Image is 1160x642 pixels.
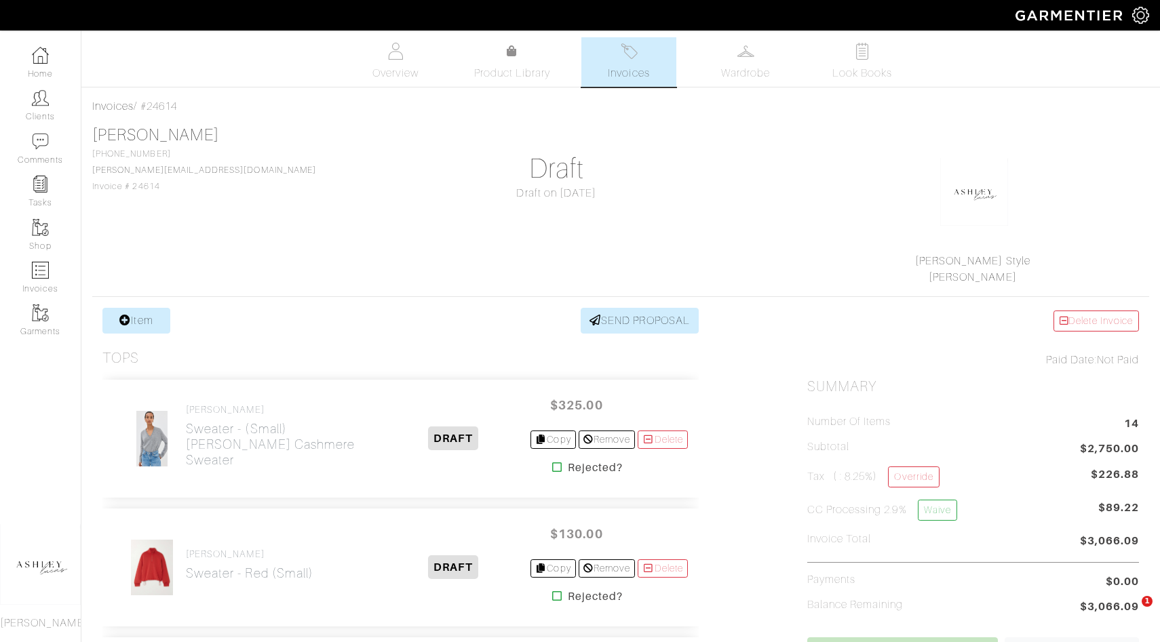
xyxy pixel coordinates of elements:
h5: Subtotal [807,441,849,454]
div: Draft on [DATE] [391,185,722,201]
img: dQuMcgcvKjL6gF1Pj4u6LWiw [136,410,168,467]
iframe: Intercom live chat [1114,596,1146,628]
a: [PERSON_NAME] [929,271,1017,283]
span: Product Library [474,65,551,81]
h5: CC Processing 2.9% [807,500,957,521]
img: dashboard-icon-dbcd8f5a0b271acd01030246c82b418ddd0df26cd7fceb0bd07c9910d44c42f6.png [32,47,49,64]
img: basicinfo-40fd8af6dae0f16599ec9e87c0ef1c0a1fdea2edbe929e3d69a839185d80c458.svg [387,43,404,60]
a: [PERSON_NAME] Style [915,255,1030,267]
span: Invoices [608,65,649,81]
span: $325.00 [536,390,617,420]
span: DRAFT [428,555,478,579]
a: Item [102,308,170,334]
img: garmentier-logo-header-white-b43fb05a5012e4ada735d5af1a66efaba907eab6374d6393d1fbf88cb4ef424d.png [1009,3,1132,27]
a: Invoices [92,100,134,113]
img: orders-27d20c2124de7fd6de4e0e44c1d41de31381a507db9b33961299e4e07d508b8c.svg [621,43,638,60]
span: 1 [1142,596,1153,607]
div: / #24614 [92,98,1149,115]
a: SEND PROPOSAL [581,308,699,334]
a: Look Books [815,37,910,87]
h3: Tops [102,350,139,367]
span: DRAFT [428,426,478,450]
div: Not Paid [807,352,1139,368]
a: Invoices [581,37,676,87]
img: gear-icon-white-bd11855cb880d31180b6d7d6211b90ccbf57a29d726f0c71d8c61bd08dd39cc2.png [1132,7,1149,24]
img: comment-icon-a0a6a9ef722e966f86d9cbdc48e553b5cf19dbc54f86b18d962a5391bc8f6eb6.png [32,133,49,150]
a: Copy [530,559,576,578]
strong: Rejected? [568,588,623,605]
h5: Balance Remaining [807,599,904,611]
h4: [PERSON_NAME] [186,548,313,560]
span: Overview [372,65,418,81]
a: [PERSON_NAME] Sweater - Red (small) [186,548,313,581]
h5: Invoice Total [807,533,872,546]
a: [PERSON_NAME][EMAIL_ADDRESS][DOMAIN_NAME] [92,165,316,175]
span: [PHONE_NUMBER] Invoice # 24614 [92,149,316,191]
span: $89.22 [1098,500,1139,526]
a: Copy [530,430,576,449]
a: Delete [638,559,688,578]
a: Remove [579,430,635,449]
a: Product Library [465,43,560,81]
span: $226.88 [1091,466,1139,483]
a: Wardrobe [698,37,793,87]
a: Waive [918,500,957,521]
img: okhkJxsQsug8ErY7G9ypRsDh.png [940,158,1008,226]
img: orders-icon-0abe47150d42831381b5fb84f609e132dff9fe21cb692f30cb5eec754e2cba89.png [32,262,49,279]
img: TAxuGvDZvhwCT7YkWXct6LdB [130,539,173,596]
img: garments-icon-b7da505a4dc4fd61783c78ac3ca0ef83fa9d6f193b1c9dc38574b1d14d53ca28.png [32,219,49,236]
h2: Sweater - Red (small) [186,565,313,581]
a: Override [888,466,939,487]
img: clients-icon-6bae9207a08558b7cb47a8932f037763ab4055f8c8b6bfacd5dc20c3e0201464.png [32,89,49,106]
h4: [PERSON_NAME] [186,404,376,416]
a: [PERSON_NAME] [92,126,219,144]
h5: Tax ( : 8.25%) [807,466,940,487]
span: $3,066.09 [1080,533,1139,551]
img: todo-9ac3debb85659649dc8f770b8b6100bb5dab4b48dedcbae339e5042a72dfd3cc.svg [854,43,871,60]
span: Paid Date: [1046,354,1097,366]
h5: Payments [807,574,855,586]
h2: Sweater - (Small) [PERSON_NAME] Cashmere Sweater [186,421,376,468]
h5: Number of Items [807,416,891,428]
span: $0.00 [1106,574,1139,590]
a: Overview [348,37,443,87]
span: Wardrobe [721,65,770,81]
span: Look Books [832,65,893,81]
a: Delete Invoice [1053,310,1139,332]
strong: Rejected? [568,460,623,476]
h2: Summary [807,378,1139,395]
span: $130.00 [536,519,617,548]
img: wardrobe-487a4870c1b7c33e795ec22d11cfc2ed9d08956e64fb3008fe2437562e282088.svg [737,43,754,60]
img: garments-icon-b7da505a4dc4fd61783c78ac3ca0ef83fa9d6f193b1c9dc38574b1d14d53ca28.png [32,304,49,321]
h1: Draft [391,153,722,185]
a: [PERSON_NAME] Sweater - (Small)[PERSON_NAME] Cashmere Sweater [186,404,376,468]
span: 14 [1124,416,1139,434]
a: Delete [638,430,688,449]
span: $3,066.09 [1080,599,1139,617]
img: reminder-icon-8004d30b9f0a5d33ae49ab947aed9ed385cf756f9e5892f1edd6e32f2345188e.png [32,176,49,193]
span: $2,750.00 [1080,441,1139,459]
a: Remove [579,559,635,578]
